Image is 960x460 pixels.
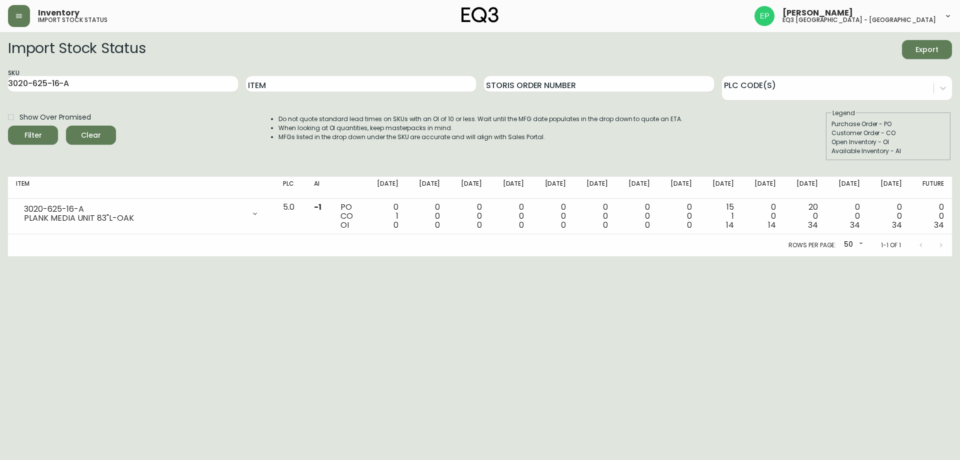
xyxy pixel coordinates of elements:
span: [PERSON_NAME] [782,9,853,17]
span: 0 [435,219,440,231]
span: -1 [314,201,321,213]
div: 15 1 [708,203,734,230]
div: 0 0 [498,203,524,230]
span: 14 [726,219,734,231]
td: 5.0 [275,199,306,234]
th: [DATE] [826,177,868,199]
span: 14 [768,219,776,231]
div: 50 [840,237,865,253]
th: [DATE] [406,177,448,199]
div: 0 0 [666,203,692,230]
button: Clear [66,126,116,145]
div: Open Inventory - OI [831,138,945,147]
li: MFGs listed in the drop down under the SKU are accurate and will align with Sales Portal. [278,133,682,142]
span: Show Over Promised [19,112,91,123]
th: [DATE] [364,177,406,199]
span: 0 [687,219,692,231]
h5: eq3 [GEOGRAPHIC_DATA] - [GEOGRAPHIC_DATA] [782,17,936,23]
div: 0 0 [414,203,440,230]
th: [DATE] [658,177,700,199]
li: When looking at OI quantities, keep masterpacks in mind. [278,124,682,133]
h5: import stock status [38,17,107,23]
div: 20 0 [792,203,818,230]
th: [DATE] [490,177,532,199]
div: Customer Order - CO [831,129,945,138]
p: 1-1 of 1 [881,241,901,250]
th: [DATE] [784,177,826,199]
div: PO CO [340,203,356,230]
th: PLC [275,177,306,199]
button: Filter [8,126,58,145]
div: 0 0 [456,203,482,230]
th: Future [910,177,952,199]
th: AI [306,177,332,199]
span: 0 [645,219,650,231]
th: [DATE] [448,177,490,199]
img: edb0eb29d4ff191ed42d19acdf48d771 [754,6,774,26]
span: Inventory [38,9,79,17]
span: Clear [74,129,108,142]
span: 0 [561,219,566,231]
div: 0 0 [582,203,608,230]
div: 3020-625-16-APLANK MEDIA UNIT 83"L-OAK [16,203,267,225]
div: 3020-625-16-A [24,205,245,214]
h2: Import Stock Status [8,40,145,59]
div: Available Inventory - AI [831,147,945,156]
span: 34 [808,219,818,231]
button: Export [902,40,952,59]
th: [DATE] [532,177,574,199]
span: 34 [934,219,944,231]
div: 0 0 [624,203,650,230]
th: [DATE] [868,177,910,199]
div: 0 1 [372,203,398,230]
span: 0 [393,219,398,231]
div: 0 0 [918,203,944,230]
div: 0 0 [876,203,902,230]
th: [DATE] [574,177,616,199]
span: OI [340,219,349,231]
span: 0 [519,219,524,231]
div: 0 0 [540,203,566,230]
div: 0 0 [834,203,860,230]
th: [DATE] [700,177,742,199]
div: Purchase Order - PO [831,120,945,129]
span: 0 [477,219,482,231]
img: logo [461,7,498,23]
th: [DATE] [616,177,658,199]
span: Export [910,44,944,56]
div: PLANK MEDIA UNIT 83"L-OAK [24,214,245,223]
p: Rows per page: [788,241,836,250]
th: [DATE] [742,177,784,199]
div: Filter [24,129,42,142]
th: Item [8,177,275,199]
span: 0 [603,219,608,231]
legend: Legend [831,109,856,118]
div: 0 0 [750,203,776,230]
span: 34 [850,219,860,231]
li: Do not quote standard lead times on SKUs with an OI of 10 or less. Wait until the MFG date popula... [278,115,682,124]
span: 34 [892,219,902,231]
